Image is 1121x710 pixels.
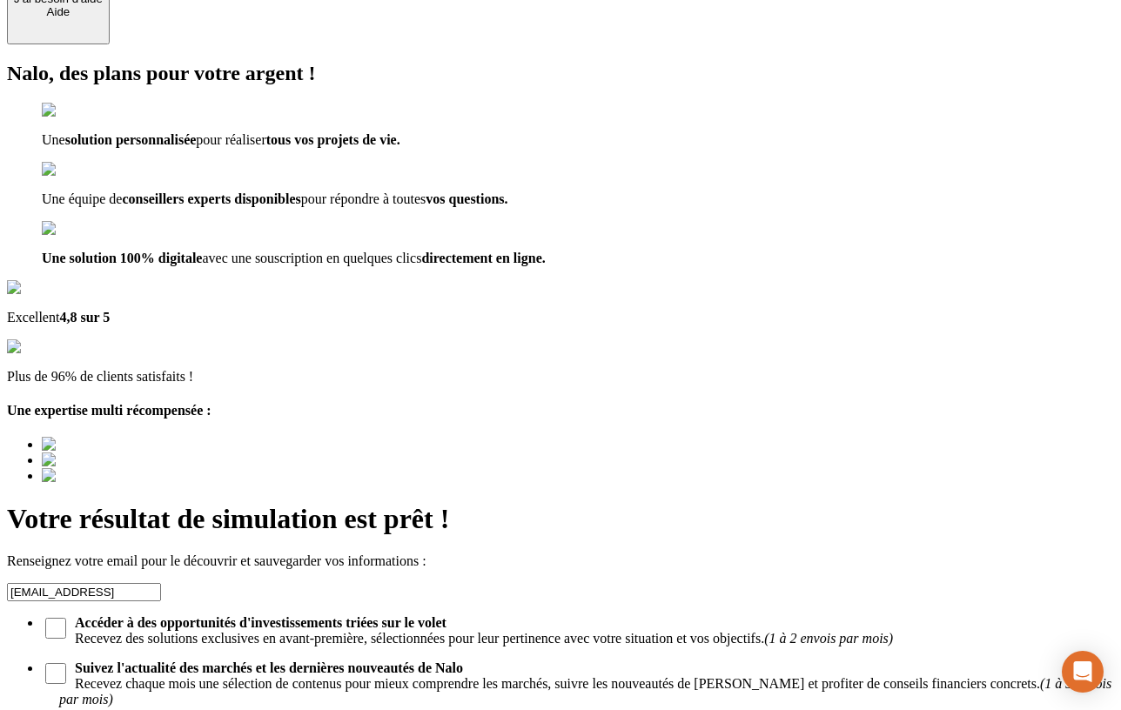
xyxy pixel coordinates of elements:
[421,251,545,265] span: directement en ligne.
[301,191,426,206] span: pour répondre à toutes
[7,280,108,296] img: Google Review
[7,553,1114,569] p: Renseignez votre email pour le découvrir et sauvegarder vos informations :
[75,615,446,630] strong: Accéder à des opportunités d'investissements triées sur le volet
[196,132,265,147] span: pour réaliser
[426,191,507,206] span: vos questions.
[202,251,421,265] span: avec une souscription en quelques clics
[42,162,117,177] img: checkmark
[122,191,300,206] span: conseillers experts disponibles
[7,583,161,601] input: Email
[7,310,59,325] span: Excellent
[59,615,1114,646] span: Recevez des solutions exclusives en avant-première, sélectionnées pour leur pertinence avec votre...
[7,369,1114,385] p: Plus de 96% de clients satisfaits !
[65,132,197,147] span: solution personnalisée
[59,676,1111,707] em: (1 à 3 envois par mois)
[42,221,117,237] img: checkmark
[14,5,103,18] div: Aide
[7,503,1114,535] h1: Votre résultat de simulation est prêt !
[42,468,203,484] img: Best savings advice award
[45,663,66,684] input: Suivez l'actualité des marchés et les dernières nouveautés de NaloRecevez chaque mois une sélecti...
[7,403,1114,419] h4: Une expertise multi récompensée :
[7,62,1114,85] h2: Nalo, des plans pour votre argent !
[59,660,1111,707] p: Recevez chaque mois une sélection de contenus pour mieux comprendre les marchés, suivre les nouve...
[42,437,203,452] img: Best savings advice award
[7,339,93,355] img: reviews stars
[59,310,110,325] span: 4,8 sur 5
[45,618,66,639] input: Accéder à des opportunités d'investissements triées sur le voletRecevez des solutions exclusives ...
[42,132,65,147] span: Une
[1062,651,1104,693] div: Open Intercom Messenger
[764,631,893,646] em: (1 à 2 envois par mois)
[42,452,203,468] img: Best savings advice award
[42,103,117,118] img: checkmark
[42,251,202,265] span: Une solution 100% digitale
[42,191,122,206] span: Une équipe de
[266,132,400,147] span: tous vos projets de vie.
[75,660,463,675] strong: Suivez l'actualité des marchés et les dernières nouveautés de Nalo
